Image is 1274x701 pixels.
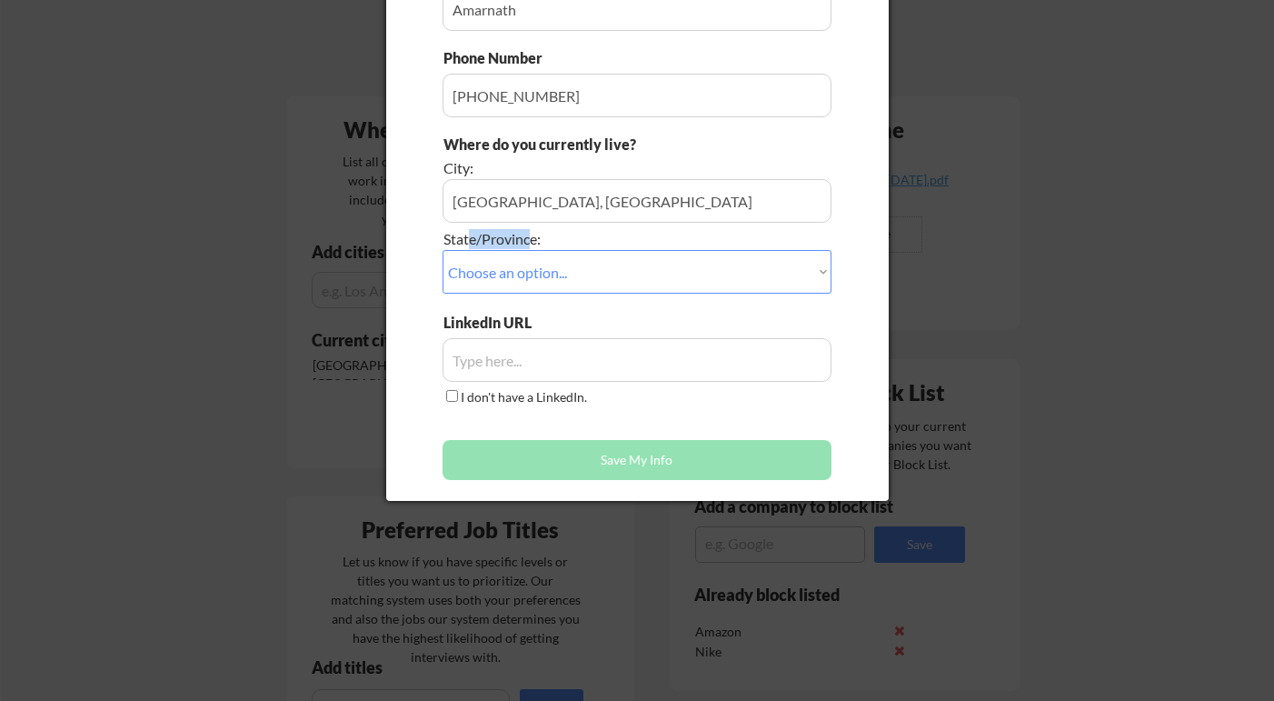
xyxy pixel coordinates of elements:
input: Type here... [443,74,831,117]
div: LinkedIn URL [443,313,579,333]
label: I don't have a LinkedIn. [461,389,587,405]
div: State/Province: [443,229,730,249]
input: e.g. Los Angeles [443,179,831,223]
button: Save My Info [443,440,831,480]
div: Phone Number [443,48,552,68]
div: Where do you currently live? [443,135,730,155]
input: Type here... [443,338,831,382]
div: City: [443,158,730,178]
